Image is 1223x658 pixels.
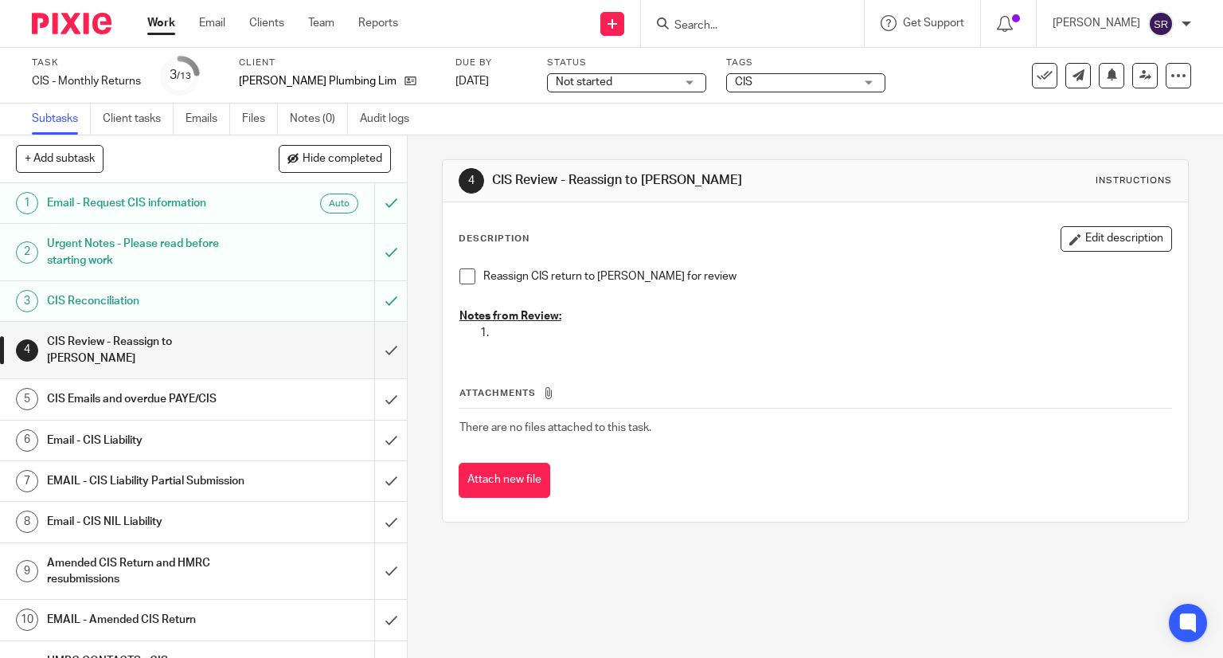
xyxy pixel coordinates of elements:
[455,76,489,87] span: [DATE]
[360,104,421,135] a: Audit logs
[556,76,612,88] span: Not started
[16,241,38,264] div: 2
[16,609,38,631] div: 10
[459,233,529,245] p: Description
[16,560,38,582] div: 9
[483,268,1172,284] p: Reassign CIS return to [PERSON_NAME] for review
[358,15,398,31] a: Reports
[239,73,397,89] p: [PERSON_NAME] Plumbing Limited
[726,57,885,69] label: Tags
[459,311,561,322] u: Notes from Review:
[32,13,111,34] img: Pixie
[32,57,141,69] label: Task
[47,191,255,215] h1: Email - Request CIS information
[547,57,706,69] label: Status
[279,145,391,172] button: Hide completed
[47,551,255,592] h1: Amended CIS Return and HMRC resubmissions
[32,73,141,89] div: CIS - Monthly Returns
[103,104,174,135] a: Client tasks
[320,194,358,213] div: Auto
[1053,15,1140,31] p: [PERSON_NAME]
[459,389,536,398] span: Attachments
[455,57,527,69] label: Due by
[459,168,484,194] div: 4
[199,15,225,31] a: Email
[16,429,38,452] div: 6
[32,104,91,135] a: Subtasks
[16,470,38,492] div: 7
[147,15,175,31] a: Work
[459,422,651,433] span: There are no files attached to this task.
[673,19,816,33] input: Search
[47,330,255,370] h1: CIS Review - Reassign to [PERSON_NAME]
[1148,11,1174,37] img: svg%3E
[16,145,104,172] button: + Add subtask
[177,72,191,80] small: /13
[47,289,255,313] h1: CIS Reconciliation
[16,388,38,410] div: 5
[1096,174,1172,187] div: Instructions
[239,57,436,69] label: Client
[303,153,382,166] span: Hide completed
[47,429,255,452] h1: Email - CIS Liability
[47,387,255,411] h1: CIS Emails and overdue PAYE/CIS
[308,15,334,31] a: Team
[16,192,38,214] div: 1
[16,511,38,533] div: 8
[735,76,752,88] span: CIS
[492,172,849,189] h1: CIS Review - Reassign to [PERSON_NAME]
[249,15,284,31] a: Clients
[903,18,964,29] span: Get Support
[242,104,278,135] a: Files
[47,469,255,493] h1: EMAIL - CIS Liability Partial Submission
[47,232,255,272] h1: Urgent Notes - Please read before starting work
[16,339,38,362] div: 4
[170,66,191,84] div: 3
[459,463,550,499] button: Attach new file
[47,608,255,632] h1: EMAIL - Amended CIS Return
[16,290,38,312] div: 3
[186,104,230,135] a: Emails
[1061,226,1172,252] button: Edit description
[290,104,348,135] a: Notes (0)
[47,510,255,534] h1: Email - CIS NIL Liability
